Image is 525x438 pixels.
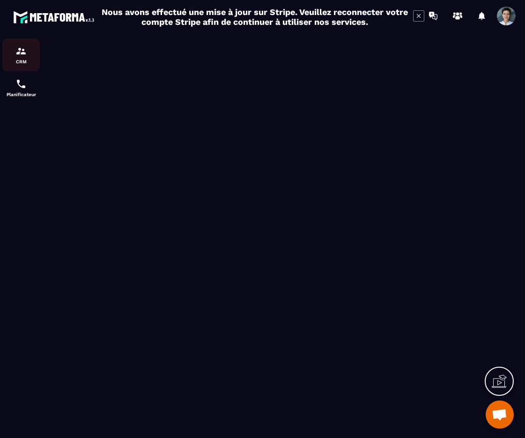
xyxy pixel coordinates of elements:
div: Ouvrir le chat [486,400,514,429]
h2: Nous avons effectué une mise à jour sur Stripe. Veuillez reconnecter votre compte Stripe afin de ... [101,7,408,27]
img: formation [15,45,27,57]
a: formationformationCRM [2,38,40,71]
img: logo [13,8,97,26]
img: scheduler [15,78,27,90]
a: schedulerschedulerPlanificateur [2,71,40,104]
p: Planificateur [2,92,40,97]
p: CRM [2,59,40,64]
